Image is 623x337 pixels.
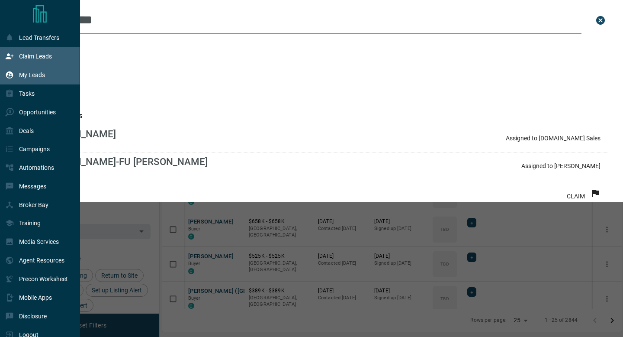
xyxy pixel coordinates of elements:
[42,156,208,167] p: [PERSON_NAME]-FU [PERSON_NAME]
[592,12,609,29] button: close search bar
[33,76,609,83] h3: email matches
[506,135,601,142] p: Assigned to [DOMAIN_NAME] Sales
[33,39,609,46] h3: name matches
[567,188,601,200] div: CLAIM
[521,162,601,169] p: Assigned to [PERSON_NAME]
[42,169,208,176] p: 41685424xx
[33,113,609,120] h3: phone matches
